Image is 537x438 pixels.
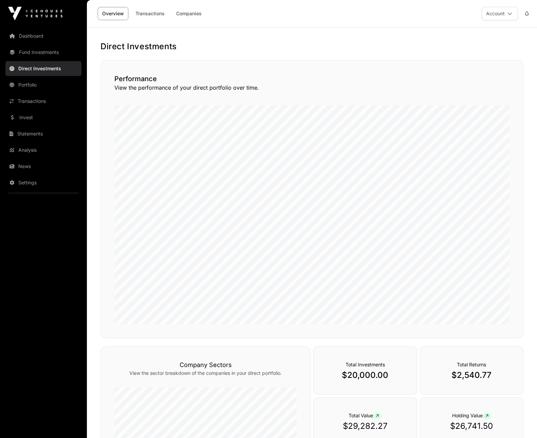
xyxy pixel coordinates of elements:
img: Icehouse Ventures Logo [8,7,62,20]
a: Fund Investments [5,45,81,60]
a: Invest [5,110,81,125]
span: Holding Value [452,413,491,418]
a: Analysis [5,143,81,158]
a: Transactions [131,7,169,20]
a: News [5,159,81,174]
span: Total Investments [346,362,385,367]
h1: Direct Investments [100,41,523,52]
button: Account [482,7,518,20]
p: $29,282.27 [327,421,403,432]
a: Overview [98,7,128,20]
span: Total Value [349,413,382,418]
a: Transactions [5,94,81,109]
span: Total Returns [457,362,486,367]
iframe: Chat Widget [503,405,537,438]
p: View the performance of your direct portfolio over time. [114,84,510,92]
a: Direct Investments [5,61,81,76]
a: Portfolio [5,77,81,92]
a: Statements [5,126,81,141]
p: View the sector breakdown of the companies in your direct portfolio. [114,370,297,377]
p: $20,000.00 [327,370,403,381]
p: $26,741.50 [434,421,510,432]
h3: Company Sectors [114,360,297,370]
a: Companies [172,7,206,20]
a: Dashboard [5,29,81,43]
h2: Performance [114,74,510,84]
p: $2,540.77 [434,370,510,381]
a: Settings [5,175,81,190]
